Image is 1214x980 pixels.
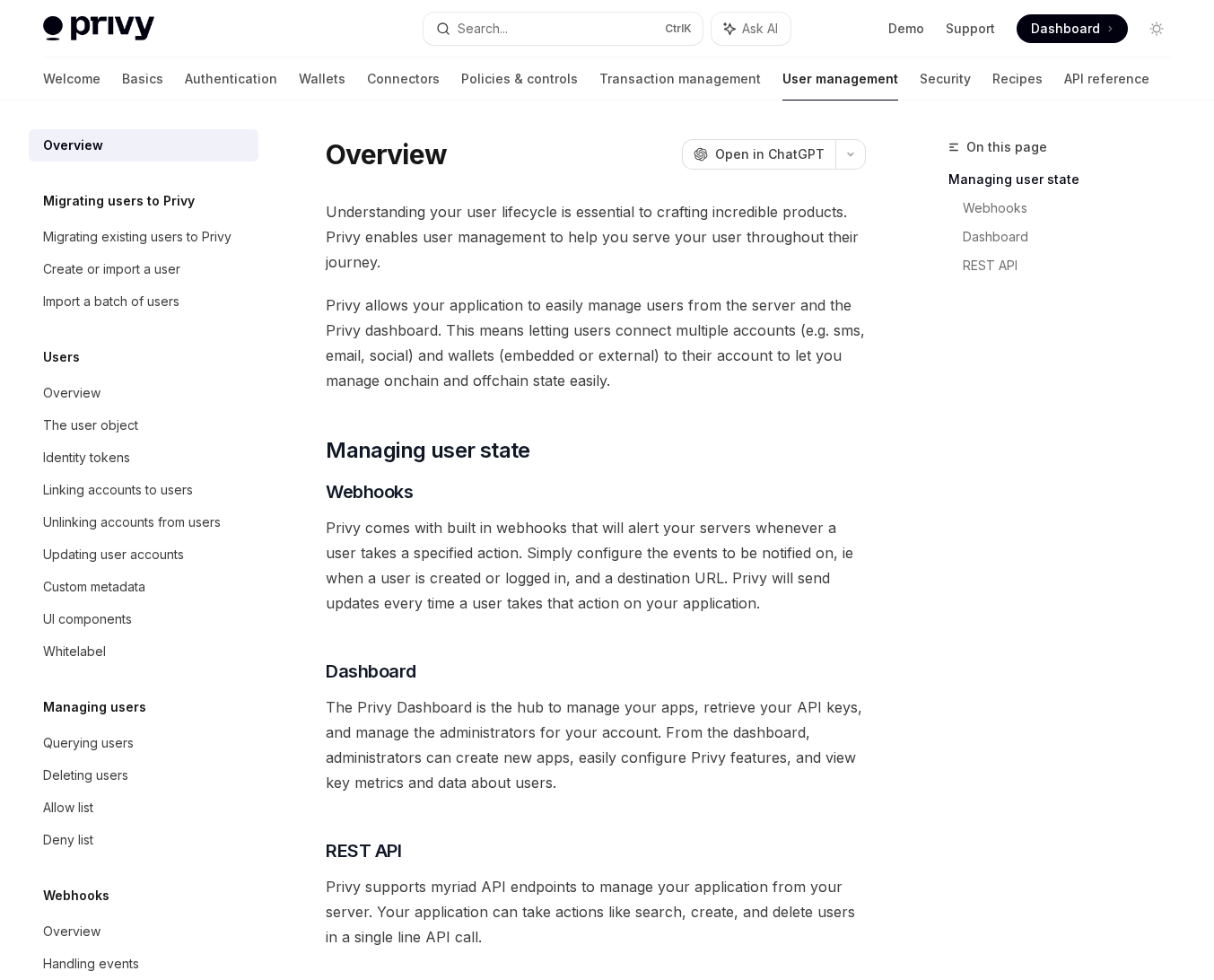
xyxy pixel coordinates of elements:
[185,57,277,101] a: Authentication
[461,57,578,101] a: Policies & controls
[29,285,258,318] a: Import a batch of users
[326,138,447,171] h1: Overview
[29,727,258,759] a: Querying users
[29,221,258,253] a: Migrating existing users to Privy
[742,20,778,38] span: Ask AI
[29,824,258,856] a: Deny list
[43,885,109,906] h5: Webhooks
[29,915,258,948] a: Overview
[326,293,866,393] span: Privy allows your application to easily manage users from the server and the Privy dashboard. Thi...
[43,135,103,156] div: Overview
[29,635,258,668] a: Whitelabel
[326,479,413,504] span: Webhooks
[43,16,154,41] img: light logo
[43,696,146,718] h5: Managing users
[966,136,1047,158] span: On this page
[963,251,1185,280] a: REST API
[43,576,145,598] div: Custom metadata
[43,291,179,312] div: Import a batch of users
[682,139,835,170] button: Open in ChatGPT
[43,641,106,662] div: Whitelabel
[326,874,866,949] span: Privy supports myriad API endpoints to manage your application from your server. Your application...
[963,223,1185,251] a: Dashboard
[326,695,866,795] span: The Privy Dashboard is the hub to manage your apps, retrieve your API keys, and manage the admini...
[29,792,258,824] a: Allow list
[1064,57,1149,101] a: API reference
[326,838,401,863] span: REST API
[367,57,440,101] a: Connectors
[122,57,163,101] a: Basics
[43,829,93,851] div: Deny list
[1031,20,1100,38] span: Dashboard
[992,57,1043,101] a: Recipes
[43,190,195,212] h5: Migrating users to Privy
[1142,14,1171,43] button: Toggle dark mode
[43,765,128,786] div: Deleting users
[326,515,866,616] span: Privy comes with built in webhooks that will alert your servers whenever a user takes a specified...
[29,603,258,635] a: UI components
[29,377,258,409] a: Overview
[43,512,221,533] div: Unlinking accounts from users
[29,759,258,792] a: Deleting users
[43,921,100,942] div: Overview
[43,953,139,975] div: Handling events
[43,57,100,101] a: Welcome
[715,145,825,163] span: Open in ChatGPT
[43,447,130,468] div: Identity tokens
[43,732,134,754] div: Querying users
[43,258,180,280] div: Create or import a user
[29,409,258,442] a: The user object
[665,22,692,36] span: Ctrl K
[712,13,790,45] button: Ask AI
[43,479,193,501] div: Linking accounts to users
[326,659,416,684] span: Dashboard
[43,382,100,404] div: Overview
[29,129,258,162] a: Overview
[43,797,93,818] div: Allow list
[599,57,761,101] a: Transaction management
[29,506,258,538] a: Unlinking accounts from users
[782,57,898,101] a: User management
[458,18,508,39] div: Search...
[43,544,184,565] div: Updating user accounts
[43,415,138,436] div: The user object
[299,57,345,101] a: Wallets
[963,194,1185,223] a: Webhooks
[1017,14,1128,43] a: Dashboard
[43,608,132,630] div: UI components
[946,20,995,38] a: Support
[43,346,80,368] h5: Users
[43,226,231,248] div: Migrating existing users to Privy
[29,948,258,980] a: Handling events
[424,13,702,45] button: Search...CtrlK
[29,253,258,285] a: Create or import a user
[29,474,258,506] a: Linking accounts to users
[920,57,971,101] a: Security
[29,571,258,603] a: Custom metadata
[326,436,530,465] span: Managing user state
[29,442,258,474] a: Identity tokens
[326,199,866,275] span: Understanding your user lifecycle is essential to crafting incredible products. Privy enables use...
[29,538,258,571] a: Updating user accounts
[888,20,924,38] a: Demo
[948,165,1185,194] a: Managing user state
